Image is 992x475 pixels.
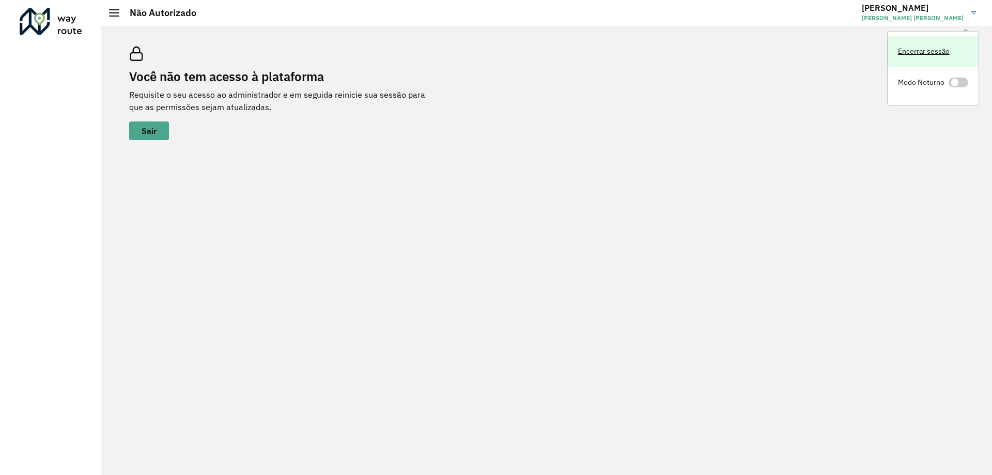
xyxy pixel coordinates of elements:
span: Sair [142,127,157,135]
a: Encerrar sessão [888,36,979,67]
button: button [129,121,169,140]
span: Modo Noturno [898,77,944,88]
span: [PERSON_NAME] [PERSON_NAME] [862,13,964,23]
h2: Não Autorizado [119,7,196,19]
h2: Você não tem acesso à plataforma [129,69,439,84]
p: Requisite o seu acesso ao administrador e em seguida reinicie sua sessão para que as permissões s... [129,88,439,113]
h3: [PERSON_NAME] [862,3,964,13]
